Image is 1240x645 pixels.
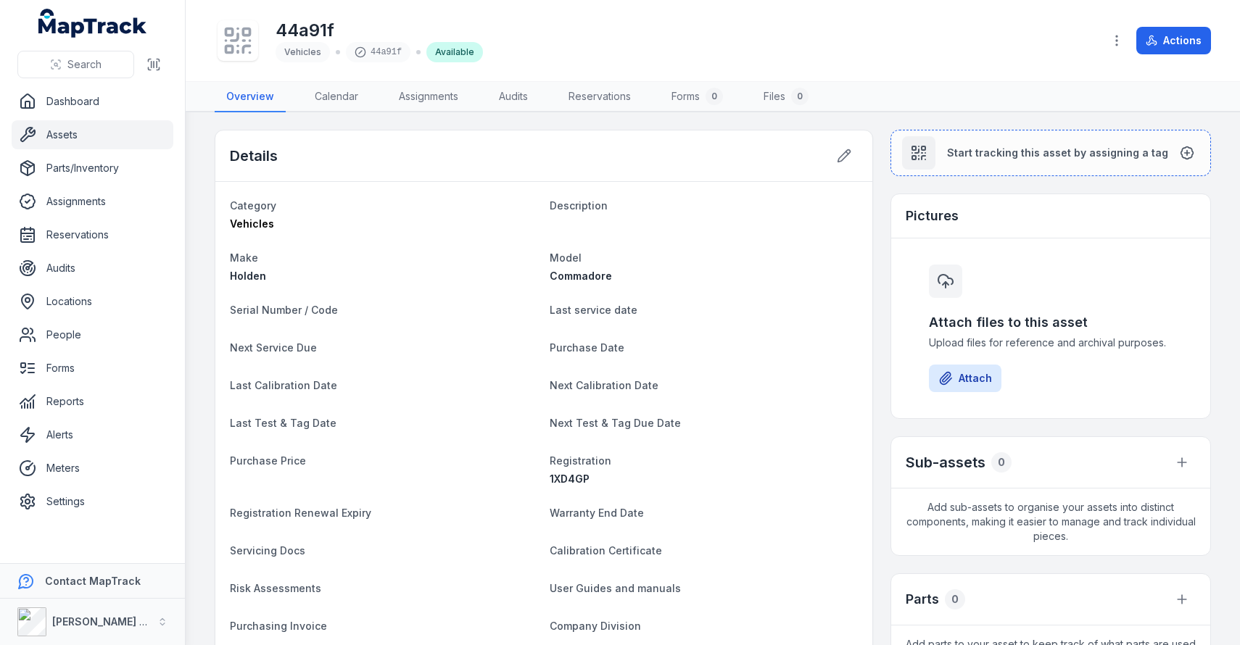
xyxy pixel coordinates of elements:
span: Serial Number / Code [230,304,338,316]
a: Alerts [12,420,173,449]
span: Category [230,199,276,212]
h3: Pictures [906,206,959,226]
span: Commadore [550,270,612,282]
h3: Parts [906,589,939,609]
a: Assets [12,120,173,149]
a: Audits [487,82,540,112]
a: Audits [12,254,173,283]
span: Vehicles [230,217,274,230]
span: Upload files for reference and archival purposes. [929,336,1173,350]
div: 0 [945,589,965,609]
a: Overview [215,82,286,112]
button: Start tracking this asset by assigning a tag [890,130,1211,176]
span: Next Calibration Date [550,379,658,391]
a: Calendar [303,82,370,112]
a: Dashboard [12,87,173,116]
div: 0 [706,88,723,105]
span: Make [230,251,258,264]
a: Parts/Inventory [12,154,173,183]
h1: 44a91f [276,19,483,42]
a: Assignments [12,187,173,216]
span: Registration [550,454,611,467]
h2: Details [230,146,278,166]
span: Servicing Docs [230,544,305,557]
span: Risk Assessments [230,582,321,594]
span: Add sub-assets to organise your assets into distinct components, making it easier to manage and t... [891,488,1210,555]
span: Holden [230,270,266,282]
h2: Sub-assets [906,452,985,473]
span: Last service date [550,304,637,316]
a: Assignments [387,82,470,112]
div: 44a91f [346,42,410,62]
span: Search [67,57,102,72]
strong: Contact MapTrack [45,575,141,587]
span: Warranty End Date [550,507,644,519]
a: Locations [12,287,173,316]
span: Next Service Due [230,341,317,354]
a: Files0 [752,82,820,112]
span: Company Division [550,620,641,632]
span: Model [550,251,582,264]
a: Forms0 [660,82,735,112]
span: 1XD4GP [550,473,590,485]
span: User Guides and manuals [550,582,681,594]
span: Next Test & Tag Due Date [550,417,681,429]
a: People [12,320,173,349]
span: Purchase Price [230,454,306,467]
span: Last Calibration Date [230,379,337,391]
span: Description [550,199,608,212]
span: Purchasing Invoice [230,620,327,632]
a: Meters [12,454,173,483]
button: Search [17,51,134,78]
span: Vehicles [284,46,321,57]
a: MapTrack [38,9,147,38]
span: Last Test & Tag Date [230,417,336,429]
strong: [PERSON_NAME] Electrical [52,615,188,628]
span: Purchase Date [550,341,624,354]
a: Forms [12,354,173,383]
h3: Attach files to this asset [929,312,1173,333]
div: 0 [991,452,1012,473]
a: Reports [12,387,173,416]
span: Start tracking this asset by assigning a tag [947,146,1168,160]
button: Actions [1136,27,1211,54]
button: Attach [929,365,1001,392]
div: 0 [791,88,809,105]
a: Reservations [557,82,642,112]
a: Reservations [12,220,173,249]
div: Available [426,42,483,62]
a: Settings [12,487,173,516]
span: Calibration Certificate [550,544,662,557]
span: Registration Renewal Expiry [230,507,371,519]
